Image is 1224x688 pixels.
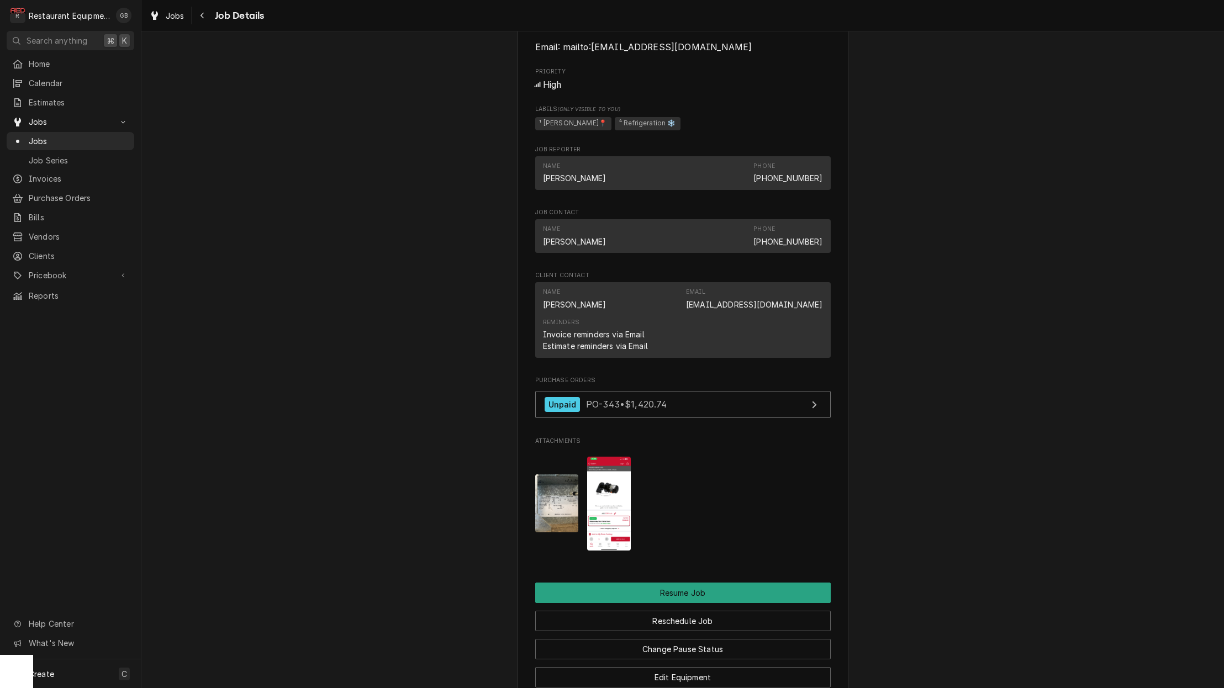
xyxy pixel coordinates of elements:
a: [EMAIL_ADDRESS][DOMAIN_NAME] [686,300,822,309]
a: Go to What's New [7,634,134,652]
button: Search anything⌘K [7,31,134,50]
div: R [10,8,25,23]
a: Vendors [7,227,134,246]
span: Labels [535,105,831,114]
div: Estimate reminders via Email [543,340,648,352]
a: Calendar [7,74,134,92]
a: Go to Help Center [7,615,134,633]
div: Gary Beaver's Avatar [116,8,131,23]
div: Button Group Row [535,631,831,659]
div: Client Contact List [535,282,831,363]
div: Phone [753,225,775,234]
div: Job Contact [535,208,831,258]
span: Jobs [166,10,184,22]
span: Attachments [535,448,831,559]
button: Resume Job [535,583,831,603]
a: Jobs [7,132,134,150]
div: Name [543,225,561,234]
div: [PERSON_NAME] [543,299,606,310]
a: Estimates [7,93,134,112]
div: Contact [535,156,831,190]
div: Reminders [543,318,648,352]
span: Job Details [212,8,265,23]
div: Job Contact List [535,219,831,258]
div: Contact [535,219,831,253]
a: [PHONE_NUMBER] [753,237,822,246]
div: Restaurant Equipment Diagnostics's Avatar [10,8,25,23]
div: Name [543,288,606,310]
span: Client Contact [535,271,831,280]
a: Home [7,55,134,73]
span: Job Series [29,155,129,166]
div: Phone [753,162,822,184]
button: Reschedule Job [535,611,831,631]
div: Client Contact [535,271,831,362]
span: Reports [29,290,129,301]
span: Purchase Orders [535,376,831,385]
span: Calendar [29,77,129,89]
span: PO-343 • $1,420.74 [586,399,667,410]
div: Job Reporter [535,145,831,195]
span: What's New [29,637,128,649]
div: Name [543,162,561,171]
a: Go to Jobs [7,113,134,131]
div: [PERSON_NAME] [543,172,606,184]
span: ⌘ [107,35,114,46]
span: ¹ [PERSON_NAME]📍 [535,117,612,130]
div: Name [543,225,606,247]
span: Bills [29,211,129,223]
span: Invoices [29,173,129,184]
div: Reminders [543,318,579,327]
div: Name [543,162,606,184]
div: Purchase Orders [535,376,831,424]
a: Jobs [145,7,189,25]
div: Email [686,288,705,297]
div: Invoice reminders via Email [543,329,645,340]
span: Help Center [29,618,128,629]
span: Purchase Orders [29,192,129,204]
span: Priority [535,67,831,76]
div: Attachments [535,437,831,559]
div: High [535,78,831,92]
a: View Purchase Order [535,391,831,418]
span: Jobs [29,135,129,147]
div: Contact [535,282,831,358]
img: n3kbV2nFSlKSnleVHDlp [535,474,579,532]
span: Estimates [29,97,129,108]
div: Name [543,288,561,297]
div: GB [116,8,131,23]
span: Search anything [27,35,87,46]
span: Vendors [29,231,129,242]
span: Pricebook [29,269,112,281]
div: Phone [753,225,822,247]
a: Job Series [7,151,134,170]
span: ⁴ Refrigeration ❄️ [615,117,680,130]
span: Attachments [535,437,831,446]
div: Phone [753,162,775,171]
span: Job Contact [535,208,831,217]
span: [object Object] [535,115,831,132]
span: Clients [29,250,129,262]
button: Change Pause Status [535,639,831,659]
a: Invoices [7,170,134,188]
div: Button Group Row [535,603,831,631]
span: Home [29,58,129,70]
div: [object Object] [535,105,831,132]
a: Bills [7,208,134,226]
span: C [122,668,127,680]
div: Button Group Row [535,583,831,603]
div: Job Reporter List [535,156,831,195]
a: Reports [7,287,134,305]
span: Jobs [29,116,112,128]
a: [PHONE_NUMBER] [753,173,822,183]
button: Navigate back [194,7,212,24]
span: Job Reporter [535,145,831,154]
div: Button Group Row [535,659,831,687]
div: Priority [535,67,831,91]
div: [PERSON_NAME] [543,236,606,247]
a: Purchase Orders [7,189,134,207]
div: Unpaid [545,397,581,412]
a: Go to Pricebook [7,266,134,284]
div: Restaurant Equipment Diagnostics [29,10,110,22]
span: Create [29,669,54,679]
